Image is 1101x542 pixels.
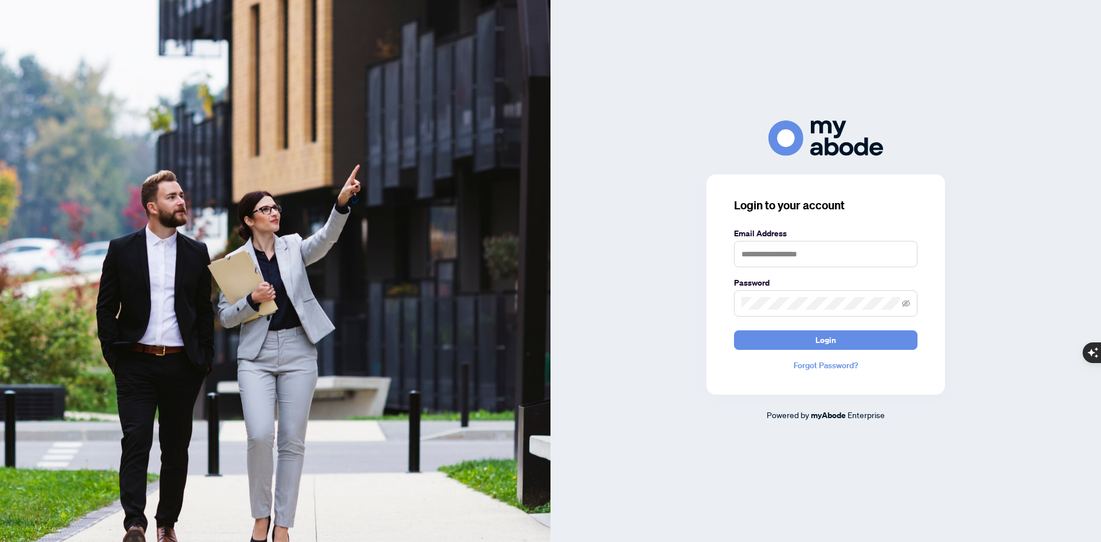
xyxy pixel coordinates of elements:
span: eye-invisible [902,299,910,307]
a: myAbode [811,409,846,422]
button: Login [734,330,918,350]
span: Powered by [767,410,809,420]
label: Email Address [734,227,918,240]
a: Forgot Password? [734,359,918,372]
label: Password [734,276,918,289]
span: Login [815,331,836,349]
img: ma-logo [768,120,883,155]
span: Enterprise [848,410,885,420]
h3: Login to your account [734,197,918,213]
